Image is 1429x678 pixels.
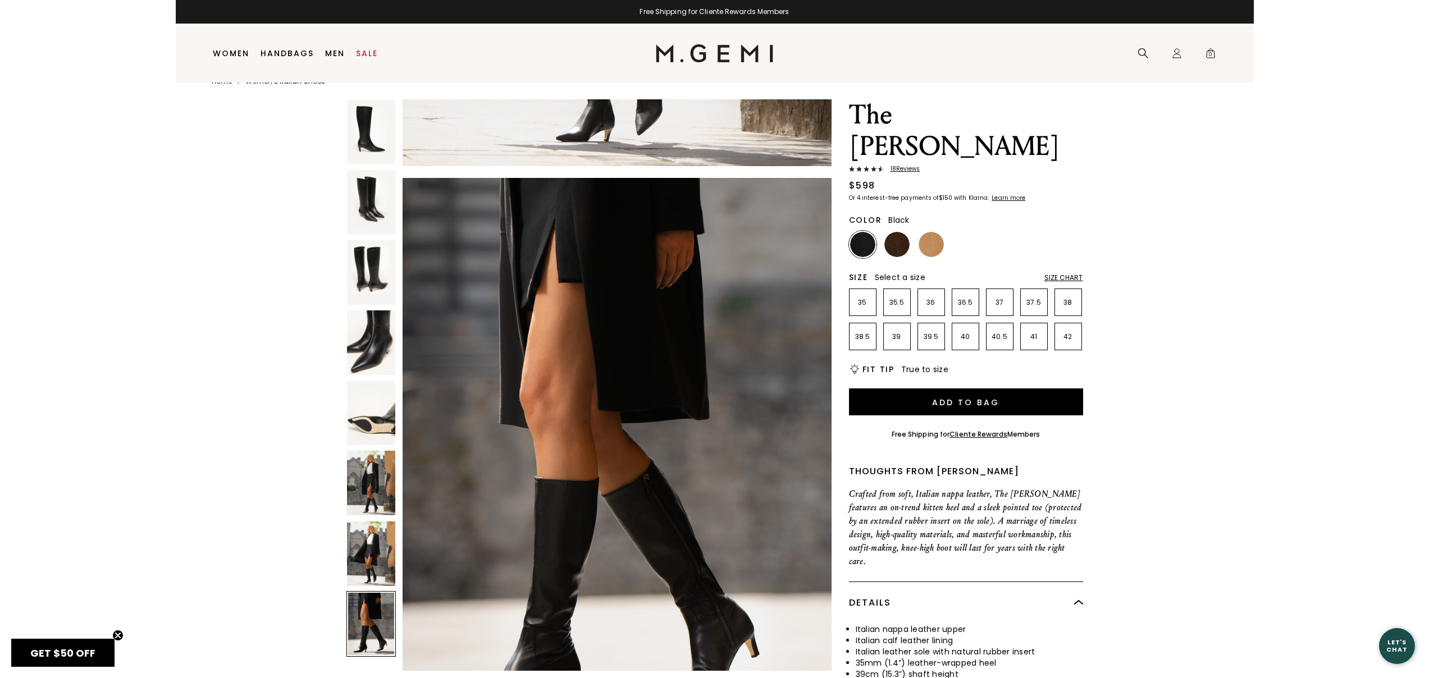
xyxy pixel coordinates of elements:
p: 38 [1055,298,1081,307]
li: Italian calf leather lining [856,635,1083,646]
img: The Tina [347,240,395,305]
img: The Tina [347,521,395,586]
p: 36.5 [952,298,979,307]
img: The Tina [347,381,395,445]
p: 35 [850,298,876,307]
a: Handbags [261,49,314,58]
a: Sale [356,49,378,58]
div: Let's Chat [1379,639,1415,653]
button: Close teaser [112,630,124,641]
span: Select a size [875,272,925,283]
div: $598 [849,179,875,193]
klarna-placement-style-cta: Learn more [992,194,1025,202]
a: 18Reviews [849,166,1083,175]
a: Women [213,49,249,58]
li: Italian nappa leather upper [856,624,1083,635]
li: 35mm (1.4”) leather-wrapped heel [856,657,1083,668]
button: Add to Bag [849,388,1083,415]
span: 18 Review s [884,166,920,172]
a: Learn more [990,195,1025,201]
h1: The [PERSON_NAME] [849,99,1083,162]
p: 40.5 [987,332,1013,341]
span: True to size [901,364,948,375]
img: The Tina [347,451,395,515]
li: Italian leather sole with natural rubber insert [856,646,1083,657]
p: 38.5 [850,332,876,341]
div: Free Shipping for Members [892,430,1040,439]
klarna-placement-style-body: Or 4 interest-free payments of [849,194,939,202]
p: 42 [1055,332,1081,341]
p: 41 [1021,332,1047,341]
div: Size Chart [1044,273,1083,282]
img: Chocolate [884,232,910,257]
div: Thoughts from [PERSON_NAME] [849,465,1083,478]
h2: Fit Tip [862,365,894,374]
p: 37 [987,298,1013,307]
p: 39 [884,332,910,341]
p: 35.5 [884,298,910,307]
div: GET $50 OFFClose teaser [11,639,115,667]
span: Black [888,214,909,226]
span: GET $50 OFF [30,646,95,660]
div: Details [849,582,1083,624]
h2: Size [849,273,868,282]
klarna-placement-style-amount: $150 [939,194,952,202]
a: Men [325,49,345,58]
span: 0 [1205,50,1216,61]
img: The Tina [347,170,395,235]
p: 40 [952,332,979,341]
img: The Tina [347,310,395,375]
div: Free Shipping for Cliente Rewards Members [176,7,1254,16]
h2: Color [849,216,882,225]
img: Biscuit [919,232,944,257]
p: 39.5 [918,332,944,341]
klarna-placement-style-body: with Klarna [954,194,990,202]
img: Black [850,232,875,257]
img: M.Gemi [656,44,773,62]
img: The Tina [347,100,395,164]
p: 36 [918,298,944,307]
a: Cliente Rewards [949,429,1007,439]
p: Crafted from soft, Italian nappa leather, The [PERSON_NAME] features an on-trend kitten heel and ... [849,487,1083,568]
p: 37.5 [1021,298,1047,307]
